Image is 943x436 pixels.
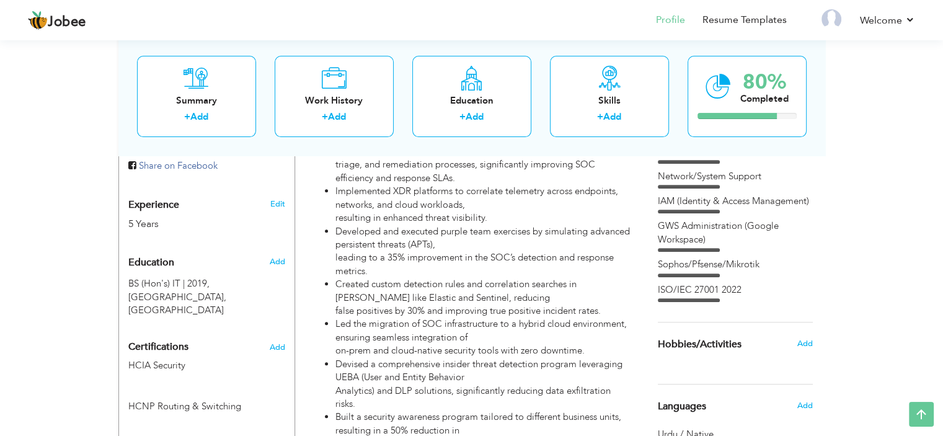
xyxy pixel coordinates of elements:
[184,111,190,124] label: +
[658,195,813,208] div: IAM (Identity & Access Management)
[28,11,86,30] a: Jobee
[702,13,787,27] a: Resume Templates
[128,277,210,290] span: BS (Hon's) IT, University of the Punjab, 2019
[128,400,285,413] label: HCNP Routing & Switching
[656,13,685,27] a: Profile
[658,283,813,296] div: ISO/IEC 27001 2022
[459,111,466,124] label: +
[740,92,789,105] div: Completed
[658,220,813,246] div: GWS Administration (Google Workspace)
[658,401,706,412] span: Languages
[466,111,484,123] a: Add
[335,185,632,225] li: Implemented XDR platforms to correlate telemetry across endpoints, networks, and cloud workloads,...
[322,111,328,124] label: +
[821,9,841,29] img: Profile Img
[335,318,632,357] li: Led the migration of SOC infrastructure to a hybrid cloud environment, ensuring seamless integrat...
[335,358,632,411] li: Devised a comprehensive insider threat detection program leveraging UEBA (User and Entity Behavio...
[190,111,208,123] a: Add
[48,16,86,29] span: Jobee
[658,258,813,271] div: Sophos/Pfsense/Mikrotik
[335,278,632,318] li: Created custom detection rules and correlation searches in [PERSON_NAME] like Elastic and Sentine...
[797,338,812,349] span: Add
[328,111,346,123] a: Add
[128,250,285,318] div: Add your educational degree.
[597,111,603,124] label: +
[28,11,48,30] img: jobee.io
[422,94,521,107] div: Education
[270,343,285,352] span: Add the certifications you’ve earned.
[119,277,294,317] div: BS (Hon's) IT, 2019
[128,340,188,354] span: Certifications
[603,111,621,123] a: Add
[658,170,813,183] div: Network/System Support
[270,198,285,210] a: Edit
[560,94,659,107] div: Skills
[335,225,632,278] li: Developed and executed purple team exercises by simulating advanced persistent threats (APTs), le...
[128,200,179,211] span: Experience
[128,257,174,269] span: Education
[860,13,915,28] a: Welcome
[128,359,285,372] label: HCIA Security
[797,400,812,411] span: Add
[649,323,822,366] div: Share some of your professional and personal interests.
[658,339,742,350] span: Hobbies/Activities
[740,72,789,92] div: 80%
[139,159,218,172] span: Share on Facebook
[128,217,256,231] div: 5 Years
[285,94,384,107] div: Work History
[335,132,632,185] li: Designed and implemented SOAR playbooks to streamline threat intelligence enrichment, alert triag...
[147,94,246,107] div: Summary
[269,256,285,267] span: Add
[128,291,226,316] span: [GEOGRAPHIC_DATA], [GEOGRAPHIC_DATA]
